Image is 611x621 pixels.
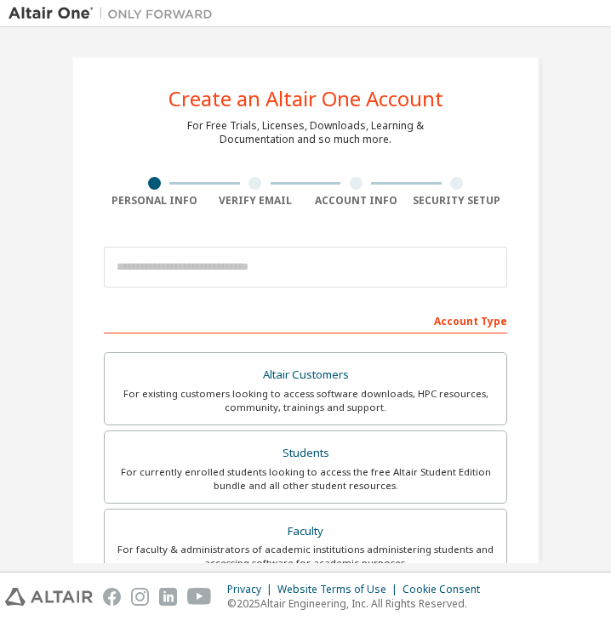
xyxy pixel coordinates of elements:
[227,583,277,596] div: Privacy
[104,194,205,208] div: Personal Info
[115,363,496,387] div: Altair Customers
[159,588,177,606] img: linkedin.svg
[403,583,490,596] div: Cookie Consent
[115,465,496,493] div: For currently enrolled students looking to access the free Altair Student Edition bundle and all ...
[277,583,403,596] div: Website Terms of Use
[104,306,507,333] div: Account Type
[168,88,443,109] div: Create an Altair One Account
[205,194,306,208] div: Verify Email
[305,194,407,208] div: Account Info
[115,442,496,465] div: Students
[115,543,496,570] div: For faculty & administrators of academic institutions administering students and accessing softwa...
[187,119,424,146] div: For Free Trials, Licenses, Downloads, Learning & Documentation and so much more.
[115,520,496,544] div: Faculty
[5,588,93,606] img: altair_logo.svg
[115,387,496,414] div: For existing customers looking to access software downloads, HPC resources, community, trainings ...
[227,596,490,611] p: © 2025 Altair Engineering, Inc. All Rights Reserved.
[9,5,221,22] img: Altair One
[407,194,508,208] div: Security Setup
[103,588,121,606] img: facebook.svg
[187,588,212,606] img: youtube.svg
[131,588,149,606] img: instagram.svg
